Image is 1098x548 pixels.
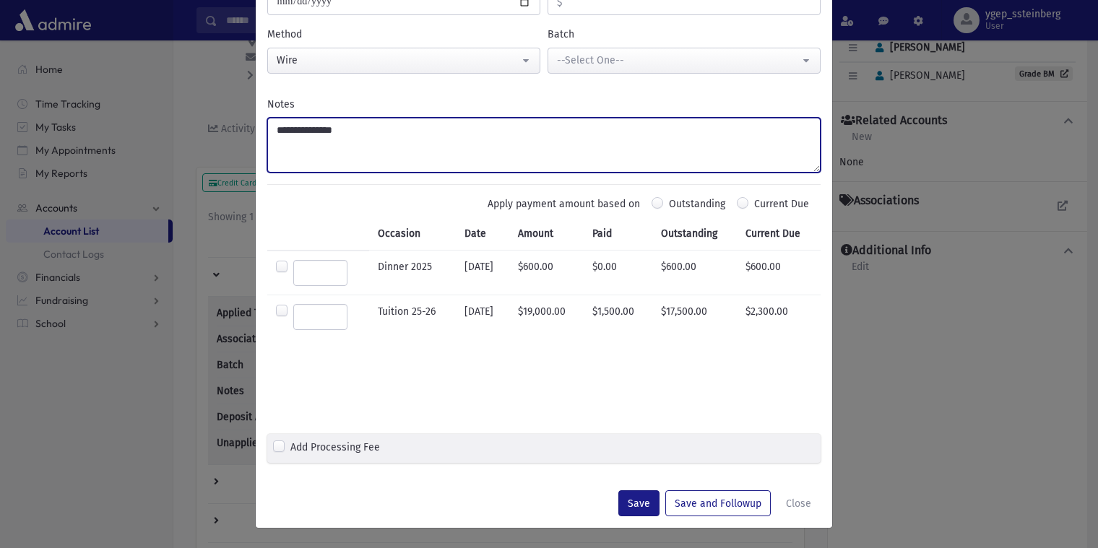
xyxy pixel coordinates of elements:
[369,295,456,339] td: Tuition 25-26
[369,217,456,251] th: Occasion
[737,251,820,295] td: $600.00
[456,217,509,251] th: Date
[456,251,509,295] td: [DATE]
[267,48,540,74] button: Wire
[652,217,737,251] th: Outstanding
[584,251,652,295] td: $0.00
[652,251,737,295] td: $600.00
[584,295,652,339] td: $1,500.00
[509,217,584,251] th: Amount
[754,196,809,217] label: Current Due
[548,27,574,42] label: Batch
[369,251,456,295] td: Dinner 2025
[267,97,295,112] label: Notes
[509,295,584,339] td: $19,000.00
[277,53,519,68] div: Wire
[777,490,821,516] button: Close
[548,48,821,74] button: --Select One--
[665,490,771,516] button: Save and Followup
[652,295,737,339] td: $17,500.00
[557,53,800,68] div: --Select One--
[509,251,584,295] td: $600.00
[669,196,725,217] label: Outstanding
[584,217,652,251] th: Paid
[488,196,640,212] label: Apply payment amount based on
[456,295,509,339] td: [DATE]
[737,217,820,251] th: Current Due
[618,490,660,516] button: Save
[290,440,380,457] label: Add Processing Fee
[267,27,302,42] label: Method
[737,295,820,339] td: $2,300.00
